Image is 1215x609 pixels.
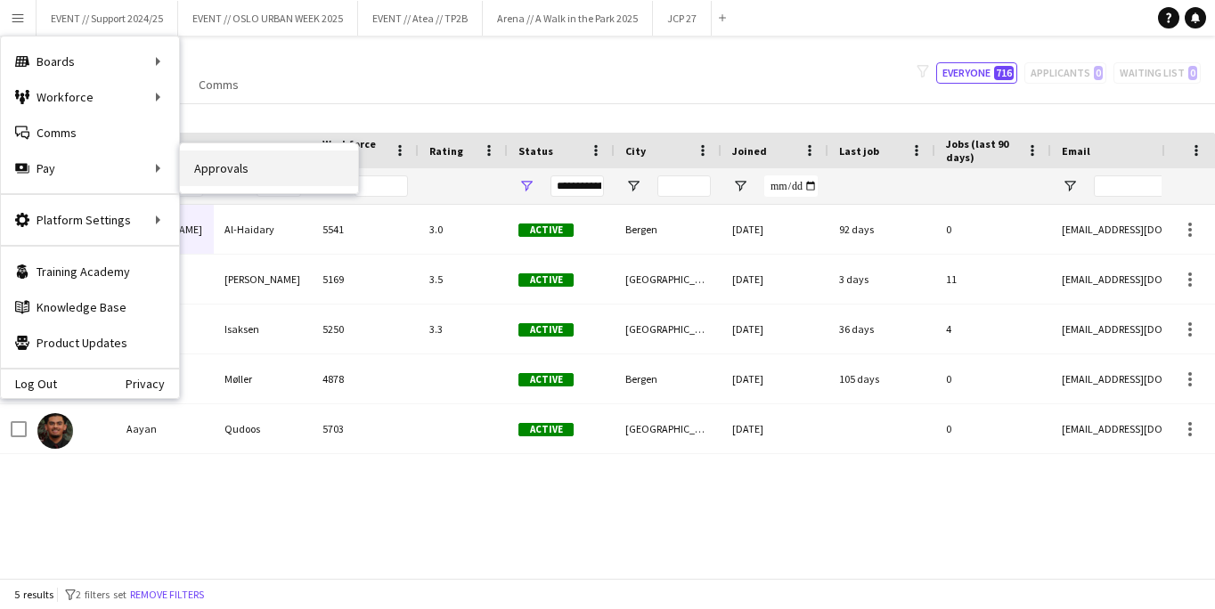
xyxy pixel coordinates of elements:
div: [DATE] [722,354,828,403]
div: Bergen [615,205,722,254]
div: 92 days [828,205,935,254]
span: Active [518,223,574,237]
a: Log Out [1,377,57,391]
div: [DATE] [722,205,828,254]
div: [DATE] [722,255,828,304]
div: Møller [214,354,312,403]
input: City Filter Input [657,175,711,197]
span: Active [518,323,574,337]
span: Workforce ID [322,137,387,164]
div: Platform Settings [1,202,179,238]
div: [GEOGRAPHIC_DATA] [615,404,722,453]
div: 11 [935,255,1051,304]
button: Remove filters [126,585,208,605]
div: Qudoos [214,404,312,453]
span: Rating [429,144,463,158]
button: Everyone716 [936,62,1017,84]
span: 2 filters set [76,588,126,601]
div: 5169 [312,255,419,304]
div: 3.5 [419,255,508,304]
div: 5541 [312,205,419,254]
a: Knowledge Base [1,289,179,325]
div: 5703 [312,404,419,453]
div: 36 days [828,304,935,353]
button: EVENT // Support 2024/25 [37,1,178,36]
a: Training Academy [1,254,179,289]
div: [GEOGRAPHIC_DATA] [615,304,722,353]
div: 0 [935,205,1051,254]
span: Jobs (last 90 days) [946,137,1019,164]
div: 4 [935,304,1051,353]
div: Al-Haidary [214,205,312,254]
div: 0 [935,354,1051,403]
button: JCP 27 [653,1,712,36]
div: Aayan [116,404,214,453]
div: Bergen [615,354,722,403]
div: 3 days [828,255,935,304]
span: Active [518,373,574,386]
div: [PERSON_NAME] [214,255,312,304]
div: 0 [935,404,1051,453]
div: 4878 [312,354,419,403]
button: EVENT // OSLO URBAN WEEK 2025 [178,1,358,36]
span: Email [1062,144,1090,158]
button: EVENT // Atea // TP2B [358,1,483,36]
div: Isaksen [214,304,312,353]
img: Aayan Qudoos [37,413,73,449]
span: Status [518,144,553,158]
button: Open Filter Menu [1062,178,1078,194]
input: Joined Filter Input [764,175,818,197]
a: Approvals [180,150,358,186]
span: Joined [732,144,767,158]
div: Boards [1,44,179,79]
div: 105 days [828,354,935,403]
span: Active [518,273,574,287]
a: Privacy [126,377,179,391]
button: Open Filter Menu [625,178,641,194]
div: 3.3 [419,304,508,353]
a: Product Updates [1,325,179,361]
button: Open Filter Menu [732,178,748,194]
div: Pay [1,150,179,186]
div: [GEOGRAPHIC_DATA] [615,255,722,304]
span: City [625,144,646,158]
button: Open Filter Menu [518,178,534,194]
div: [DATE] [722,304,828,353]
span: Active [518,423,574,436]
span: 716 [994,66,1014,80]
div: 3.0 [419,205,508,254]
input: Workforce ID Filter Input [355,175,408,197]
span: Comms [199,77,239,93]
div: Workforce [1,79,179,115]
button: Arena // A Walk in the Park 2025 [483,1,653,36]
a: Comms [192,73,246,96]
span: Last job [839,144,879,158]
a: Comms [1,115,179,150]
div: 5250 [312,304,419,353]
div: [DATE] [722,404,828,453]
